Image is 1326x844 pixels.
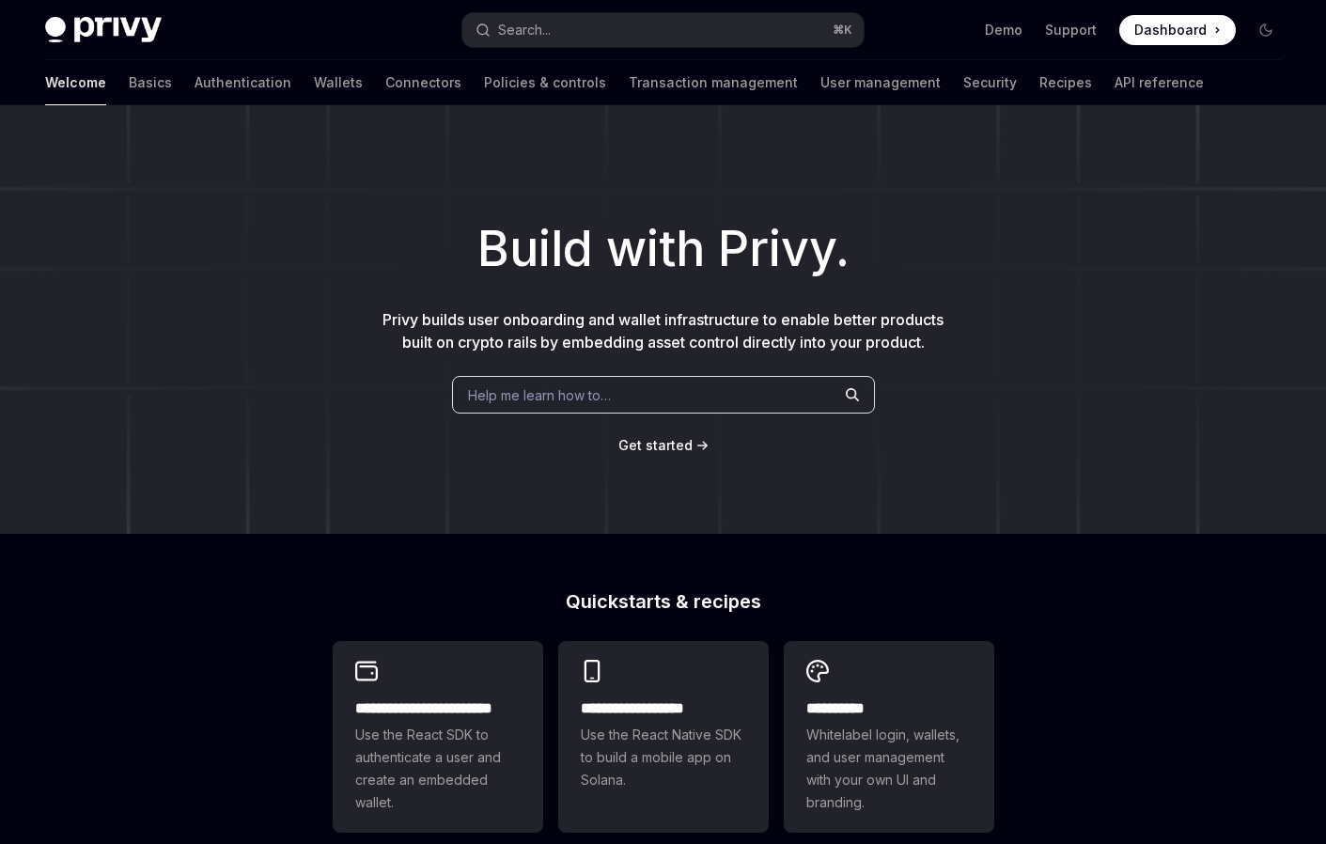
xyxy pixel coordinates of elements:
[1134,21,1207,39] span: Dashboard
[129,60,172,105] a: Basics
[1115,60,1204,105] a: API reference
[462,13,865,47] button: Search...⌘K
[1251,15,1281,45] button: Toggle dark mode
[385,60,461,105] a: Connectors
[45,17,162,43] img: dark logo
[484,60,606,105] a: Policies & controls
[314,60,363,105] a: Wallets
[382,310,944,352] span: Privy builds user onboarding and wallet infrastructure to enable better products built on crypto ...
[355,724,521,814] span: Use the React SDK to authenticate a user and create an embedded wallet.
[468,385,611,405] span: Help me learn how to…
[581,724,746,791] span: Use the React Native SDK to build a mobile app on Solana.
[806,724,972,814] span: Whitelabel login, wallets, and user management with your own UI and branding.
[618,437,693,453] span: Get started
[985,21,1022,39] a: Demo
[1045,21,1097,39] a: Support
[1119,15,1236,45] a: Dashboard
[629,60,798,105] a: Transaction management
[1039,60,1092,105] a: Recipes
[333,592,994,611] h2: Quickstarts & recipes
[618,436,693,455] a: Get started
[558,641,769,833] a: **** **** **** ***Use the React Native SDK to build a mobile app on Solana.
[820,60,941,105] a: User management
[833,23,852,38] span: ⌘ K
[45,60,106,105] a: Welcome
[498,19,551,41] div: Search...
[195,60,291,105] a: Authentication
[30,212,1296,286] h1: Build with Privy.
[963,60,1017,105] a: Security
[784,641,994,833] a: **** *****Whitelabel login, wallets, and user management with your own UI and branding.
